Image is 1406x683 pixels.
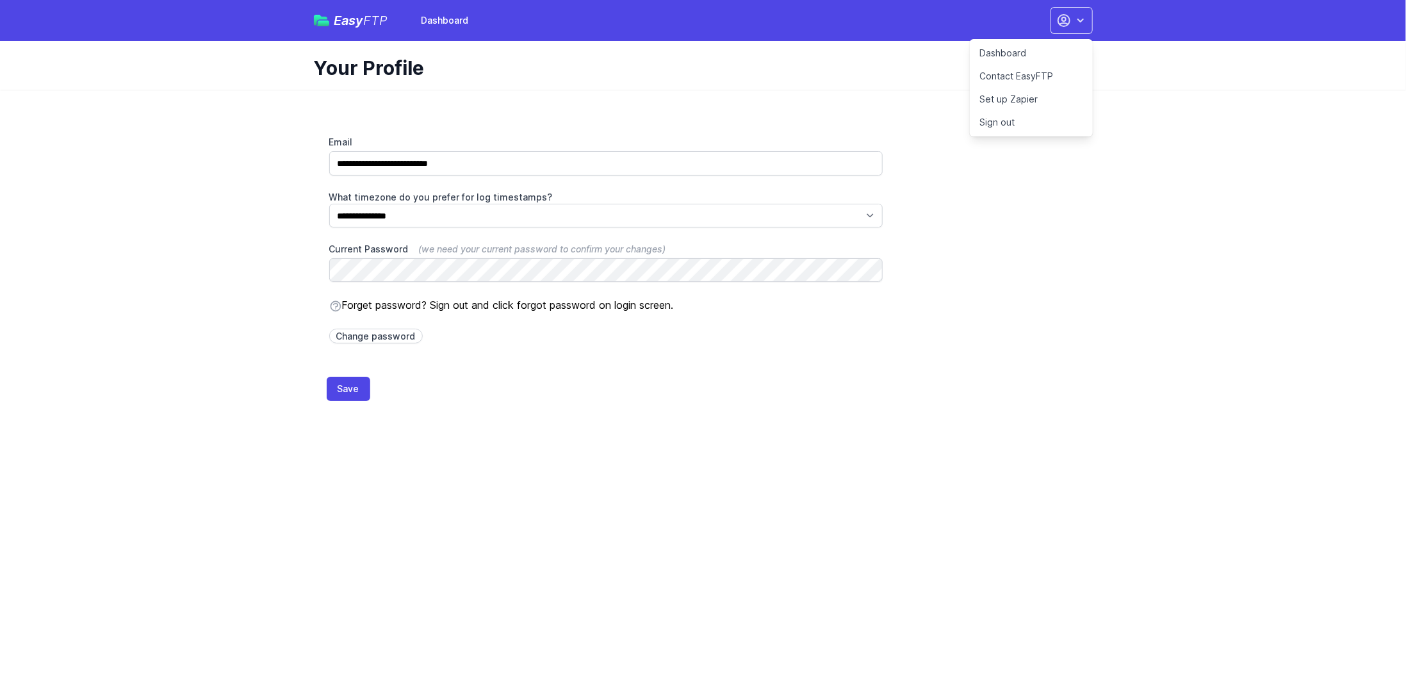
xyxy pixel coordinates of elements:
[329,191,883,204] label: What timezone do you prefer for log timestamps?
[329,329,423,343] a: Change password
[314,14,388,27] a: EasyFTP
[329,297,883,313] p: Forget password? Sign out and click forgot password on login screen.
[314,56,1083,79] h1: Your Profile
[970,65,1093,88] a: Contact EasyFTP
[419,243,666,254] span: (we need your current password to confirm your changes)
[327,377,370,401] button: Save
[334,14,388,27] span: Easy
[364,13,388,28] span: FTP
[970,111,1093,134] a: Sign out
[329,136,883,149] label: Email
[329,243,883,256] label: Current Password
[1342,619,1391,668] iframe: Drift Widget Chat Controller
[970,88,1093,111] a: Set up Zapier
[314,15,329,26] img: easyftp_logo.png
[970,42,1093,65] a: Dashboard
[414,9,477,32] a: Dashboard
